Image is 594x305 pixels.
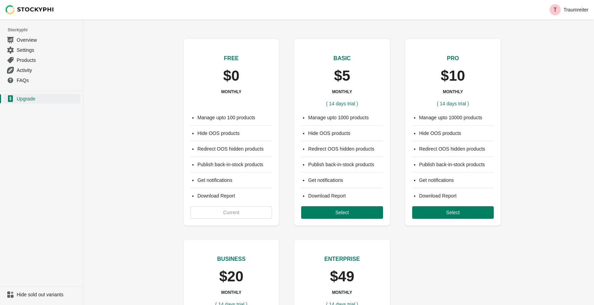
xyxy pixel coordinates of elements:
h3: MONTHLY [332,290,352,295]
span: BASIC [333,55,351,61]
li: Publish back-in-stock products [197,161,272,168]
p: $0 [223,68,239,83]
span: BUSINESS [217,256,246,262]
text: T [553,7,557,13]
span: Avatar with initials T [550,4,561,15]
li: Download Report [419,192,494,199]
span: Stockyphi [8,26,83,33]
a: Upgrade [3,94,80,104]
span: ( 14 days trial ) [437,101,469,106]
p: Traumreiter [563,7,588,13]
li: Get notifications [419,177,494,184]
span: Products [17,57,79,64]
li: Get notifications [197,177,272,184]
h3: MONTHLY [443,89,463,95]
li: Download Report [197,192,272,199]
li: Manage upto 100 products [197,114,272,121]
a: Overview [3,35,80,45]
li: Get notifications [308,177,383,184]
li: Hide OOS products [419,130,494,137]
span: PRO [447,55,459,61]
li: Publish back-in-stock products [308,161,383,168]
span: Activity [17,67,79,74]
span: Overview [17,37,79,43]
p: $49 [330,269,354,284]
button: Select [412,206,494,219]
li: Hide OOS products [197,130,272,137]
a: Settings [3,45,80,55]
span: ( 14 days trial ) [326,101,358,106]
span: FREE [224,55,239,61]
button: Select [301,206,383,219]
img: Stockyphi [6,5,54,14]
li: Download Report [308,192,383,199]
p: $5 [334,68,350,83]
li: Manage upto 10000 products [419,114,494,121]
li: Manage upto 1000 products [308,114,383,121]
span: FAQs [17,77,79,84]
a: Activity [3,65,80,75]
span: Select [446,210,460,215]
span: Settings [17,47,79,54]
p: $20 [219,269,244,284]
span: Hide sold out variants [17,291,79,298]
h3: MONTHLY [221,290,241,295]
a: FAQs [3,75,80,85]
li: Publish back-in-stock products [419,161,494,168]
h3: MONTHLY [221,89,241,95]
button: Avatar with initials TTraumreiter [547,3,591,17]
li: Redirect OOS hidden products [419,145,494,152]
a: Products [3,55,80,65]
span: Select [336,210,349,215]
p: $10 [441,68,465,83]
span: ENTERPRISE [324,256,360,262]
li: Redirect OOS hidden products [197,145,272,152]
li: Redirect OOS hidden products [308,145,383,152]
span: Upgrade [17,95,79,102]
li: Hide OOS products [308,130,383,137]
a: Hide sold out variants [3,290,80,299]
h3: MONTHLY [332,89,352,95]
